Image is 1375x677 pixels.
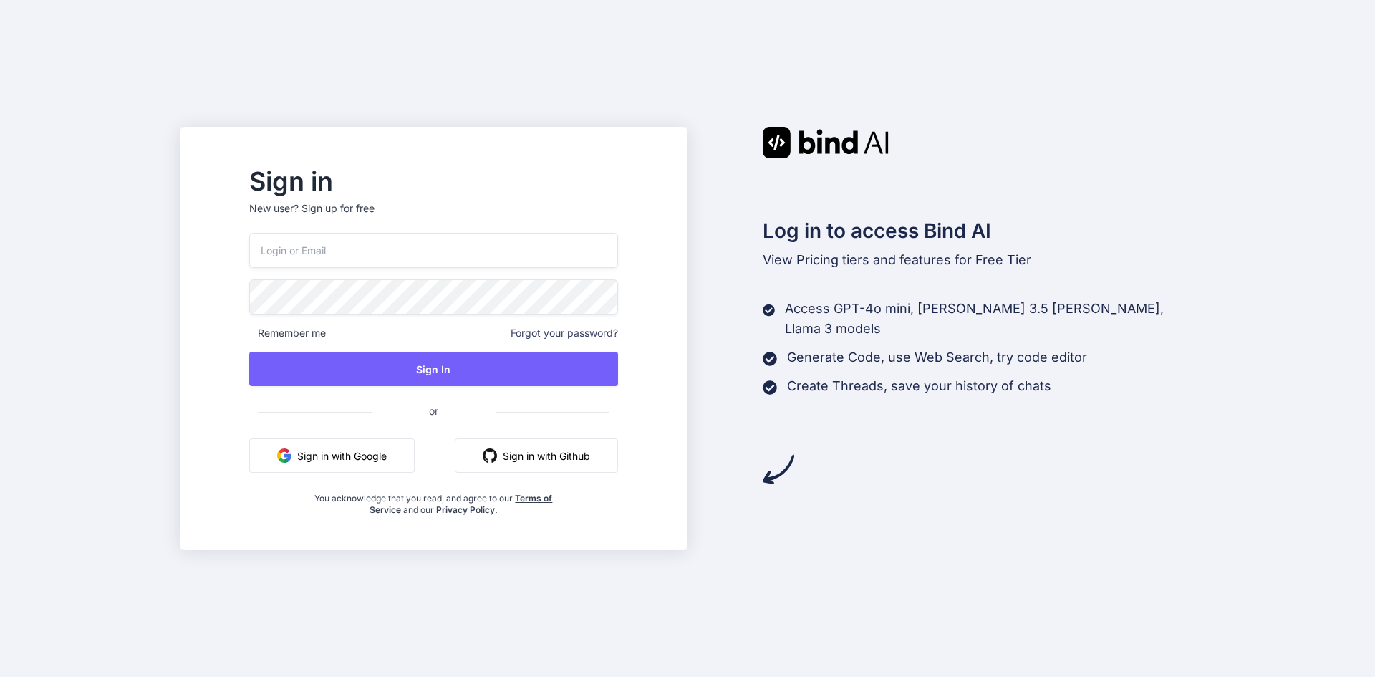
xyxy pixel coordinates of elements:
a: Terms of Service [370,493,553,515]
p: Create Threads, save your history of chats [787,376,1051,396]
span: Forgot your password? [511,326,618,340]
p: Generate Code, use Web Search, try code editor [787,347,1087,368]
img: arrow [763,453,794,485]
button: Sign in with Google [249,438,415,473]
span: or [372,393,496,428]
p: tiers and features for Free Tier [763,250,1195,270]
span: View Pricing [763,252,839,267]
h2: Log in to access Bind AI [763,216,1195,246]
div: Sign up for free [301,201,375,216]
h2: Sign in [249,170,618,193]
img: Bind AI logo [763,127,889,158]
img: github [483,448,497,463]
span: Remember me [249,326,326,340]
button: Sign in with Github [455,438,618,473]
p: New user? [249,201,618,233]
p: Access GPT-4o mini, [PERSON_NAME] 3.5 [PERSON_NAME], Llama 3 models [785,299,1195,339]
div: You acknowledge that you read, and agree to our and our [311,484,557,516]
input: Login or Email [249,233,618,268]
button: Sign In [249,352,618,386]
a: Privacy Policy. [436,504,498,515]
img: google [277,448,291,463]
